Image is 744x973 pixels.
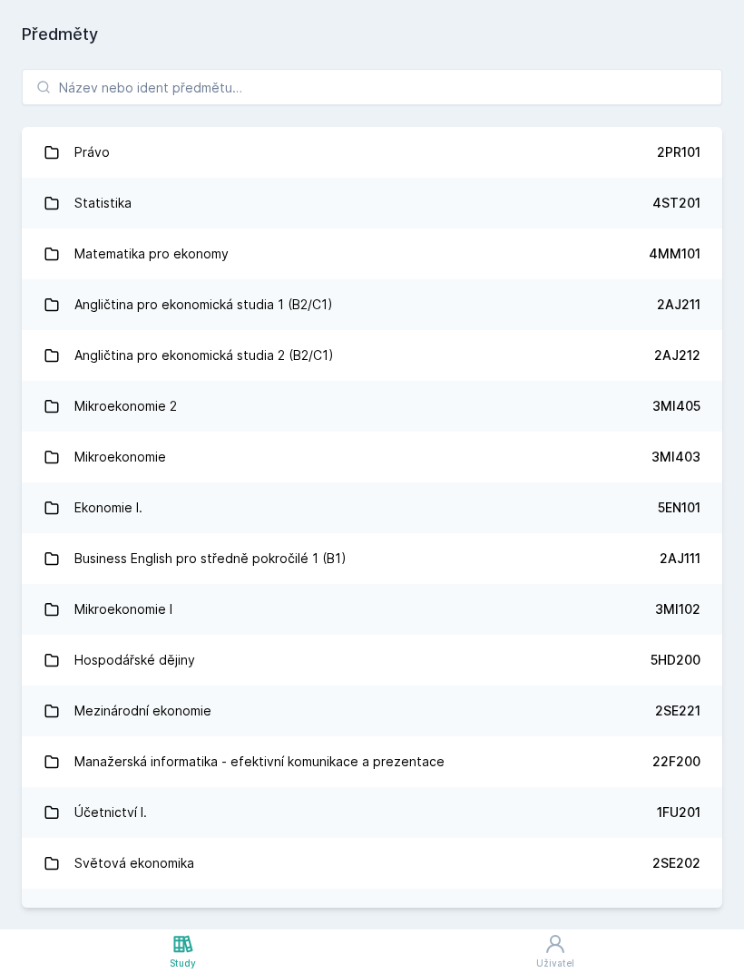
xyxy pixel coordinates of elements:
a: Ekonomie I. 5EN101 [22,482,722,533]
input: Název nebo ident předmětu… [22,69,722,105]
a: Mikroekonomie 2 3MI405 [22,381,722,432]
a: Právo 2PR101 [22,127,722,178]
div: Hospodářské dějiny [74,642,195,678]
div: Ekonomie II. [74,896,145,932]
div: Matematika pro ekonomy [74,236,229,272]
a: Mikroekonomie 3MI403 [22,432,722,482]
a: Světová ekonomika 2SE202 [22,838,722,889]
div: 2SE202 [652,854,700,872]
div: 2PR101 [657,143,700,161]
div: Angličtina pro ekonomická studia 2 (B2/C1) [74,337,334,374]
div: Ekonomie I. [74,490,142,526]
div: 1FU201 [657,803,700,822]
div: 2SE221 [655,702,700,720]
div: Uživatel [536,957,574,970]
a: Mezinárodní ekonomie 2SE221 [22,686,722,736]
div: Mikroekonomie [74,439,166,475]
div: 5HD200 [651,651,700,669]
div: Business English pro středně pokročilé 1 (B1) [74,540,347,577]
a: Business English pro středně pokročilé 1 (B1) 2AJ111 [22,533,722,584]
div: 4MM101 [649,245,700,263]
a: Manažerská informatika - efektivní komunikace a prezentace 22F200 [22,736,722,787]
a: Mikroekonomie I 3MI102 [22,584,722,635]
a: Statistika 4ST201 [22,178,722,229]
a: Angličtina pro ekonomická studia 2 (B2/C1) 2AJ212 [22,330,722,381]
div: Účetnictví I. [74,794,147,831]
div: 2AJ211 [657,296,700,314]
div: Angličtina pro ekonomická studia 1 (B2/C1) [74,287,333,323]
div: 2AJ111 [660,550,700,568]
div: Study [170,957,196,970]
h1: Předměty [22,22,722,47]
div: 22F200 [652,753,700,771]
a: Účetnictví I. 1FU201 [22,787,722,838]
div: Světová ekonomika [74,845,194,881]
div: 3MI403 [651,448,700,466]
div: 4ST201 [652,194,700,212]
div: Mikroekonomie I [74,591,172,628]
div: 5EN411 [657,905,700,923]
div: 2AJ212 [654,346,700,365]
div: 3MI102 [655,600,700,618]
div: Mezinárodní ekonomie [74,693,211,729]
div: Manažerská informatika - efektivní komunikace a prezentace [74,744,445,780]
a: Angličtina pro ekonomická studia 1 (B2/C1) 2AJ211 [22,279,722,330]
a: Hospodářské dějiny 5HD200 [22,635,722,686]
div: 3MI405 [652,397,700,415]
div: Statistika [74,185,132,221]
a: Matematika pro ekonomy 4MM101 [22,229,722,279]
a: Ekonomie II. 5EN411 [22,889,722,939]
div: Mikroekonomie 2 [74,388,177,424]
div: Právo [74,134,110,170]
div: 5EN101 [658,499,700,517]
